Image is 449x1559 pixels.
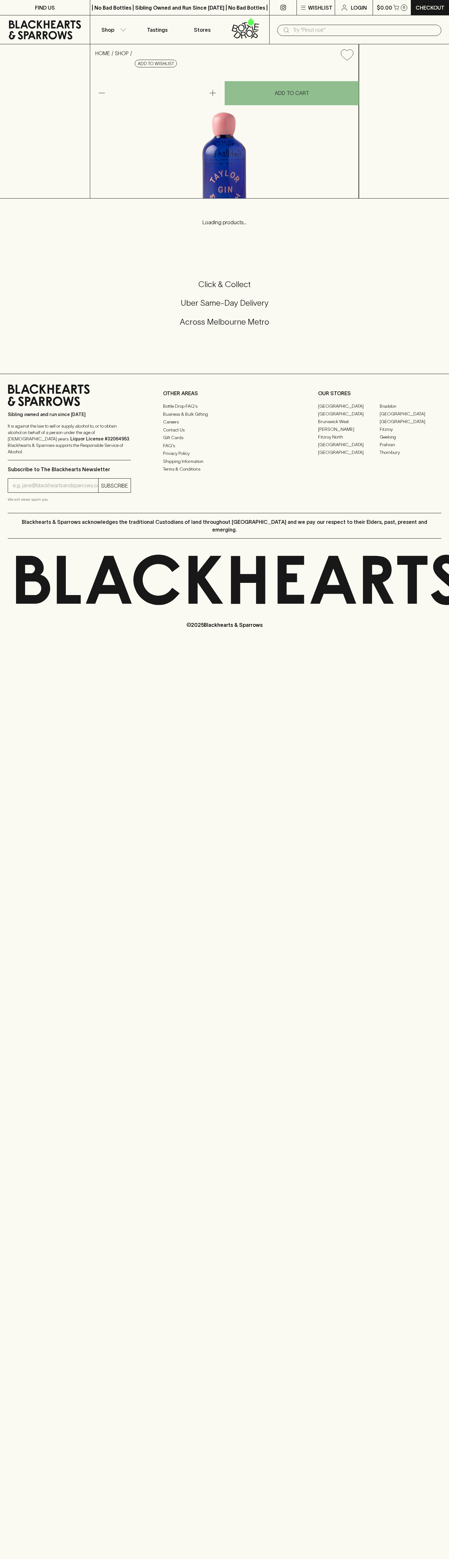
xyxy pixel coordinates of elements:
[101,482,128,490] p: SUBSCRIBE
[90,15,135,44] button: Shop
[318,441,380,448] a: [GEOGRAPHIC_DATA]
[101,26,114,34] p: Shop
[8,423,131,455] p: It is against the law to sell or supply alcohol to, or to obtain alcohol on behalf of a person un...
[318,433,380,441] a: Fitzroy North
[13,518,436,533] p: Blackhearts & Sparrows acknowledges the traditional Custodians of land throughout [GEOGRAPHIC_DAT...
[380,425,441,433] a: Fitzroy
[318,425,380,433] a: [PERSON_NAME]
[180,15,225,44] a: Stores
[95,50,110,56] a: HOME
[275,89,309,97] p: ADD TO CART
[194,26,211,34] p: Stores
[380,402,441,410] a: Braddon
[308,4,332,12] p: Wishlist
[163,442,286,449] a: FAQ's
[318,418,380,425] a: Brunswick West
[380,418,441,425] a: [GEOGRAPHIC_DATA]
[163,410,286,418] a: Business & Bulk Gifting
[8,496,131,503] p: We will never spam you
[163,418,286,426] a: Careers
[163,426,286,434] a: Contact Us
[163,434,286,442] a: Gift Cards
[8,253,441,361] div: Call to action block
[6,218,443,226] p: Loading products...
[13,481,98,491] input: e.g. jane@blackheartsandsparrows.com.au
[318,410,380,418] a: [GEOGRAPHIC_DATA]
[70,436,129,441] strong: Liquor License #32064953
[380,410,441,418] a: [GEOGRAPHIC_DATA]
[8,298,441,308] h5: Uber Same-Day Delivery
[8,279,441,290] h5: Click & Collect
[135,15,180,44] a: Tastings
[380,441,441,448] a: Prahran
[225,81,359,105] button: ADD TO CART
[163,450,286,457] a: Privacy Policy
[403,6,405,9] p: 0
[377,4,392,12] p: $0.00
[163,403,286,410] a: Bottle Drop FAQ's
[147,26,168,34] p: Tastings
[90,66,358,198] img: 18806.png
[8,317,441,327] h5: Across Melbourne Metro
[318,389,441,397] p: OUR STORES
[163,389,286,397] p: OTHER AREAS
[135,60,177,67] button: Add to wishlist
[8,465,131,473] p: Subscribe to The Blackhearts Newsletter
[351,4,367,12] p: Login
[99,479,131,492] button: SUBSCRIBE
[338,47,356,63] button: Add to wishlist
[115,50,129,56] a: SHOP
[380,448,441,456] a: Thornbury
[318,402,380,410] a: [GEOGRAPHIC_DATA]
[163,465,286,473] a: Terms & Conditions
[35,4,55,12] p: FIND US
[293,25,436,35] input: Try "Pinot noir"
[163,457,286,465] a: Shipping Information
[318,448,380,456] a: [GEOGRAPHIC_DATA]
[416,4,445,12] p: Checkout
[380,433,441,441] a: Geelong
[8,411,131,418] p: Sibling owned and run since [DATE]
